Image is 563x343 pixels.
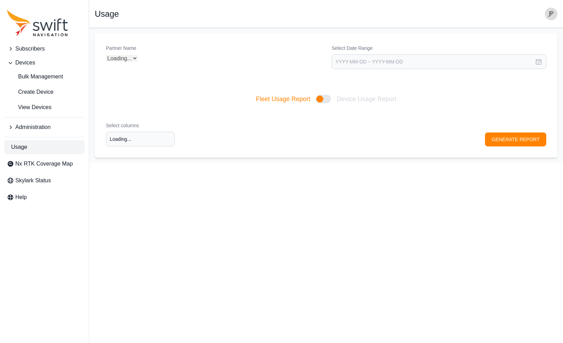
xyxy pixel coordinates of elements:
[4,157,85,171] a: Nx RTK Coverage Map
[4,85,85,99] a: Create Device
[332,54,546,69] input: YYYY-MM-DD ~ YYYY-MM-DD
[485,132,546,146] button: GENERATE REPORT
[7,88,53,96] span: Create Device
[15,59,35,67] span: Devices
[4,70,85,84] a: Bulk Management
[4,100,85,114] a: View Devices
[4,190,85,204] a: Help
[106,122,175,129] label: Select columns
[332,45,546,52] label: Select Date Range
[4,174,85,188] a: Skylark Status
[545,8,557,20] img: user photo
[4,120,85,134] button: Administration
[15,45,45,53] span: Subscribers
[106,132,175,146] input: option
[256,94,310,104] span: Fleet Usage Report
[7,103,52,112] span: View Devices
[106,45,321,52] label: Partner Name
[4,42,85,56] button: Subscribers
[337,94,396,104] span: Device Usage Report
[7,73,63,81] span: Bulk Management
[15,193,27,201] span: Help
[15,176,51,185] span: Skylark Status
[4,140,85,154] a: Usage
[4,56,85,70] button: Devices
[15,123,51,131] span: Administration
[11,143,27,151] span: Usage
[95,10,119,18] h1: Usage
[15,160,73,168] span: Nx RTK Coverage Map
